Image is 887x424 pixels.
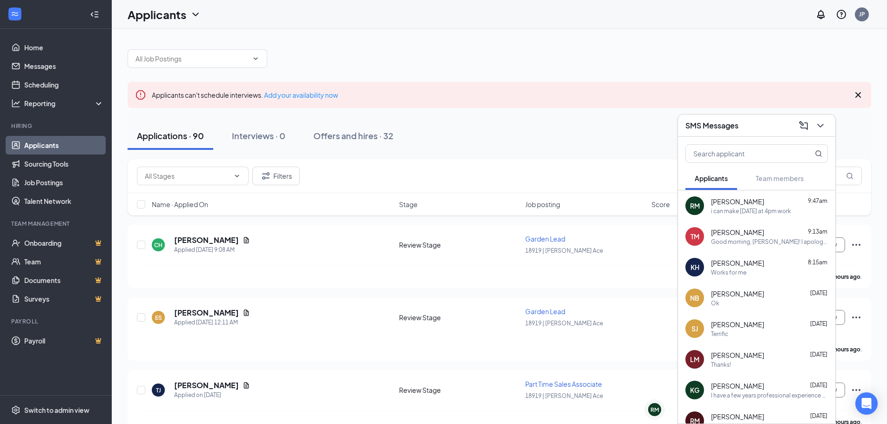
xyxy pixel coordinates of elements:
[252,167,300,185] button: Filter Filters
[145,171,230,181] input: All Stages
[711,228,764,237] span: [PERSON_NAME]
[810,320,827,327] span: [DATE]
[691,324,698,333] div: SJ
[836,9,847,20] svg: QuestionInfo
[815,120,826,131] svg: ChevronDown
[815,9,826,20] svg: Notifications
[756,174,804,182] span: Team members
[711,238,828,246] div: Good morning, [PERSON_NAME]! I apologize for the late response. I am still looking for a job. I a...
[711,258,764,268] span: [PERSON_NAME]
[853,89,864,101] svg: Cross
[174,380,239,390] h5: [PERSON_NAME]
[11,99,20,108] svg: Analysis
[24,252,104,271] a: TeamCrown
[243,236,250,244] svg: Document
[711,381,764,390] span: [PERSON_NAME]
[24,192,104,210] a: Talent Network
[174,390,250,400] div: Applied on [DATE]
[152,200,208,209] span: Name · Applied On
[859,10,865,18] div: JP
[690,355,699,364] div: LM
[810,289,827,296] span: [DATE]
[10,9,20,19] svg: WorkstreamLogo
[137,130,204,141] div: Applications · 90
[155,314,162,322] div: ES
[711,197,764,206] span: [PERSON_NAME]
[399,313,520,322] div: Review Stage
[24,405,89,415] div: Switch to admin view
[24,38,104,57] a: Home
[174,318,250,327] div: Applied [DATE] 12:11 AM
[711,412,764,421] span: [PERSON_NAME]
[154,241,163,249] div: CH
[810,382,827,389] span: [DATE]
[851,239,862,250] svg: Ellipses
[156,386,161,394] div: TJ
[855,392,878,415] div: Open Intercom Messenger
[525,380,602,388] span: Part Time Sales Associate
[174,235,239,245] h5: [PERSON_NAME]
[243,382,250,389] svg: Document
[711,299,719,307] div: Ok
[232,130,285,141] div: Interviews · 0
[690,201,700,210] div: RM
[711,269,746,276] div: Works for me
[252,55,259,62] svg: ChevronDown
[711,361,731,369] div: Thanks!
[815,150,822,157] svg: MagnifyingGlass
[525,200,560,209] span: Job posting
[24,289,104,308] a: SurveysCrown
[826,346,860,353] b: 11 hours ago
[711,350,764,360] span: [PERSON_NAME]
[796,118,811,133] button: ComposeMessage
[808,197,827,204] span: 9:47am
[399,240,520,249] div: Review Stage
[851,312,862,323] svg: Ellipses
[399,385,520,395] div: Review Stage
[851,384,862,396] svg: Ellipses
[24,57,104,75] a: Messages
[810,351,827,358] span: [DATE]
[174,308,239,318] h5: [PERSON_NAME]
[691,232,699,241] div: TM
[695,174,728,182] span: Applicants
[685,121,738,131] h3: SMS Messages
[711,289,764,298] span: [PERSON_NAME]
[90,10,99,19] svg: Collapse
[690,293,699,303] div: NB
[152,91,338,99] span: Applicants can't schedule interviews.
[690,385,699,395] div: KG
[11,220,102,228] div: Team Management
[525,247,603,254] span: 18919 | [PERSON_NAME] Ace
[711,320,764,329] span: [PERSON_NAME]
[24,173,104,192] a: Job Postings
[711,330,728,338] div: Terrific
[24,331,104,350] a: PayrollCrown
[691,262,699,272] div: KH
[313,130,393,141] div: Offers and hires · 32
[24,155,104,173] a: Sourcing Tools
[24,99,104,108] div: Reporting
[686,145,796,162] input: Search applicant
[810,412,827,419] span: [DATE]
[243,309,250,316] svg: Document
[525,320,603,327] span: 18919 | [PERSON_NAME] Ace
[11,122,102,130] div: Hiring
[830,273,860,280] b: 2 hours ago
[11,405,20,415] svg: Settings
[813,118,828,133] button: ChevronDown
[846,172,853,180] svg: MagnifyingGlass
[260,170,271,182] svg: Filter
[651,200,670,209] span: Score
[233,172,241,180] svg: ChevronDown
[24,136,104,155] a: Applicants
[264,91,338,99] a: Add your availability now
[174,245,250,255] div: Applied [DATE] 9:08 AM
[808,259,827,266] span: 8:15am
[525,392,603,399] span: 18919 | [PERSON_NAME] Ace
[128,7,186,22] h1: Applicants
[650,406,659,414] div: RM
[135,54,248,64] input: All Job Postings
[11,317,102,325] div: Payroll
[24,234,104,252] a: OnboardingCrown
